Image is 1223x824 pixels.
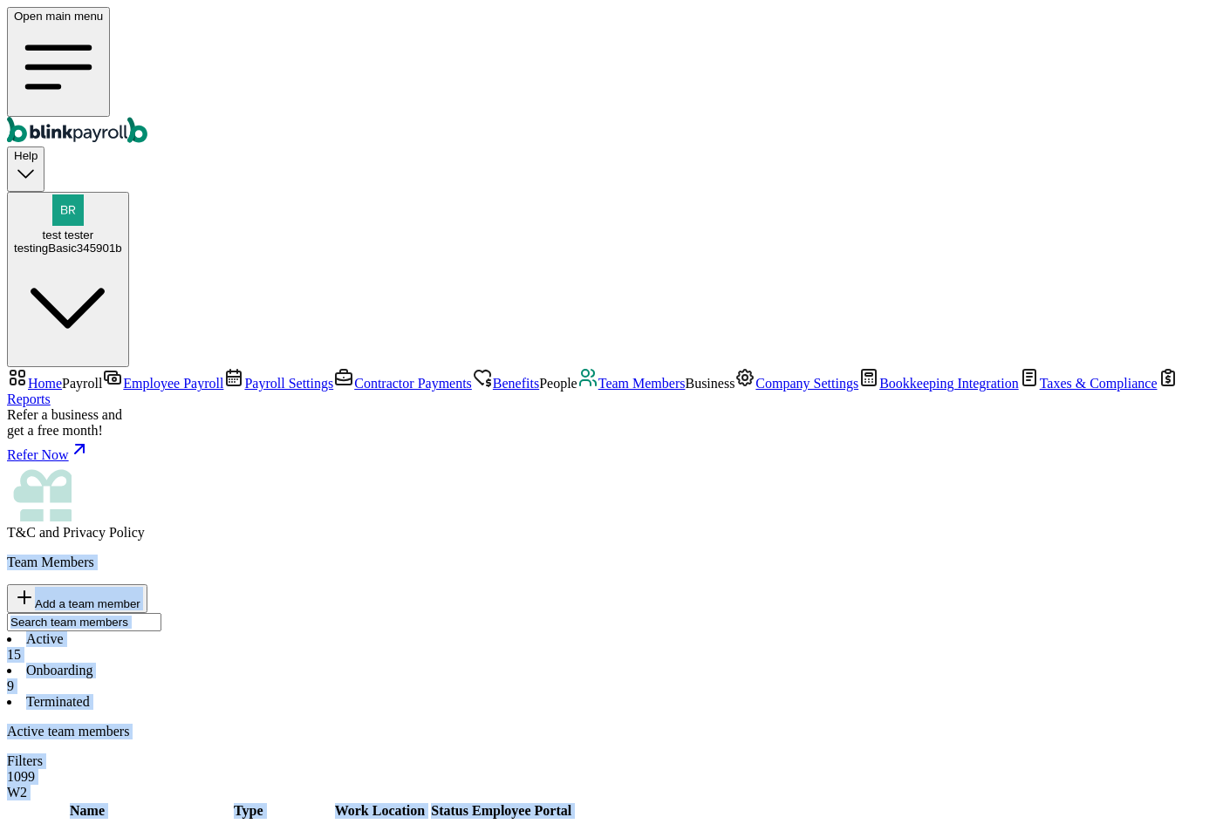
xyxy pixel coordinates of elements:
[7,785,27,800] span: W2
[1040,376,1158,391] span: Taxes & Compliance
[685,376,734,391] span: Business
[472,803,571,818] span: Employee Portal
[14,242,122,255] div: testingBasic345901b
[7,753,43,768] span: Filters
[7,678,14,693] span: 9
[7,392,51,406] span: Reports
[7,525,36,540] span: T&C
[333,376,472,391] a: Contractor Payments
[102,376,223,391] a: Employee Payroll
[858,376,1019,391] a: Bookkeeping Integration
[28,376,62,391] span: Home
[7,555,1216,570] p: Team Members
[7,192,129,368] button: test testertestingBasic345901b
[7,631,1216,663] li: Active
[472,376,539,391] a: Benefits
[7,367,1216,541] nav: Sidebar
[223,376,333,391] a: Payroll Settings
[7,525,145,540] span: and
[35,597,140,610] span: Add a team member
[14,149,38,162] span: Help
[7,663,1216,694] li: Onboarding
[7,376,62,391] a: Home
[7,584,147,613] button: Add a team member
[62,376,102,391] span: Payroll
[14,10,103,23] span: Open main menu
[7,724,1216,739] p: Active team members
[7,694,1216,710] li: Terminated
[7,439,1216,463] a: Refer Now
[1136,740,1223,824] iframe: Chat Widget
[331,802,429,820] th: Work Location
[879,376,1019,391] span: Bookkeeping Integration
[123,376,223,391] span: Employee Payroll
[7,376,1179,406] a: Reports
[7,769,35,784] span: 1099
[7,7,1216,146] nav: Global
[354,376,472,391] span: Contractor Payments
[539,376,577,391] span: People
[7,7,110,117] button: Open main menu
[1019,376,1158,391] a: Taxes & Compliance
[734,376,858,391] a: Company Settings
[430,802,469,820] th: Status
[493,376,539,391] span: Benefits
[244,376,333,391] span: Payroll Settings
[43,228,94,242] span: test tester
[755,376,858,391] span: Company Settings
[598,376,686,391] span: Team Members
[7,146,44,191] button: Help
[7,613,161,631] input: TextInput
[7,407,1216,439] div: Refer a business and get a free month!
[63,525,145,540] span: Privacy Policy
[9,802,166,820] th: Name
[7,647,21,662] span: 15
[577,376,686,391] a: Team Members
[167,802,330,820] th: Type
